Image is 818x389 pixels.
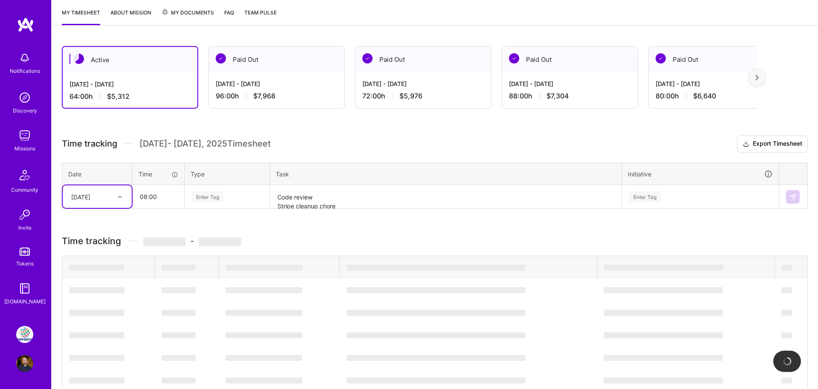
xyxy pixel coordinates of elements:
[13,106,37,115] div: Discovery
[604,310,723,316] span: ‌
[143,236,241,246] span: -
[656,53,666,63] img: Paid Out
[16,49,33,66] img: bell
[216,79,338,88] div: [DATE] - [DATE]
[20,248,30,256] img: tokens
[781,287,792,293] span: ‌
[16,355,33,372] img: User Avatar
[604,332,723,338] span: ‌
[755,75,759,81] img: right
[11,185,38,194] div: Community
[782,356,792,366] img: loading
[118,195,122,199] i: icon Chevron
[14,326,35,343] a: PepsiCo: SodaStream Intl. 2024 AOP
[192,190,223,203] div: Enter Tag
[781,310,792,316] span: ‌
[253,92,275,101] span: $7,968
[16,280,33,297] img: guide book
[10,66,40,75] div: Notifications
[14,355,35,372] a: User Avatar
[270,163,622,185] th: Task
[509,92,631,101] div: 88:00 h
[185,163,270,185] th: Type
[399,92,422,101] span: $5,976
[789,193,796,200] img: Submit
[4,297,46,306] div: [DOMAIN_NAME]
[737,135,808,153] button: Export Timesheet
[629,190,661,203] div: Enter Tag
[162,287,196,293] span: ‌
[604,355,723,361] span: ‌
[133,185,184,208] input: HH:MM
[244,9,277,16] span: Team Pulse
[225,332,302,338] span: ‌
[16,89,33,106] img: discovery
[162,8,214,25] a: My Documents
[216,53,226,63] img: Paid Out
[69,377,124,383] span: ‌
[62,163,133,185] th: Date
[209,46,344,72] div: Paid Out
[162,8,214,17] span: My Documents
[162,332,196,338] span: ‌
[69,265,124,271] span: ‌
[356,46,491,72] div: Paid Out
[110,8,151,25] a: About Mission
[362,79,484,88] div: [DATE] - [DATE]
[225,287,302,293] span: ‌
[71,192,90,201] div: [DATE]
[225,310,302,316] span: ‌
[69,80,191,89] div: [DATE] - [DATE]
[18,223,32,232] div: Invite
[604,265,723,271] span: ‌
[226,265,303,271] span: ‌
[139,138,271,149] span: [DATE] - [DATE] , 2025 Timesheet
[244,8,277,25] a: Team Pulse
[347,377,526,383] span: ‌
[199,237,241,246] span: ‌
[16,206,33,223] img: Invite
[69,287,124,293] span: ‌
[69,92,191,101] div: 64:00 h
[347,310,526,316] span: ‌
[69,332,124,338] span: ‌
[362,53,373,63] img: Paid Out
[17,17,34,32] img: logo
[63,47,197,73] div: Active
[162,265,196,271] span: ‌
[107,92,130,101] span: $5,312
[162,355,196,361] span: ‌
[509,53,519,63] img: Paid Out
[62,8,100,25] a: My timesheet
[69,310,124,316] span: ‌
[14,165,35,185] img: Community
[604,377,723,383] span: ‌
[162,377,196,383] span: ‌
[362,92,484,101] div: 72:00 h
[347,332,526,338] span: ‌
[782,265,792,271] span: ‌
[347,287,526,293] span: ‌
[628,169,773,179] div: Initiative
[693,92,716,101] span: $6,640
[781,377,792,383] span: ‌
[225,377,302,383] span: ‌
[781,332,792,338] span: ‌
[604,287,723,293] span: ‌
[224,8,234,25] a: FAQ
[649,46,784,72] div: Paid Out
[216,92,338,101] div: 96:00 h
[62,138,117,149] span: Time tracking
[347,265,526,271] span: ‌
[69,355,124,361] span: ‌
[62,236,808,246] h3: Time tracking
[502,46,638,72] div: Paid Out
[743,140,749,149] i: icon Download
[162,310,196,316] span: ‌
[14,144,35,153] div: Missions
[74,54,84,64] img: Active
[225,355,302,361] span: ‌
[656,92,778,101] div: 80:00 h
[656,79,778,88] div: [DATE] - [DATE]
[143,237,186,246] span: ‌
